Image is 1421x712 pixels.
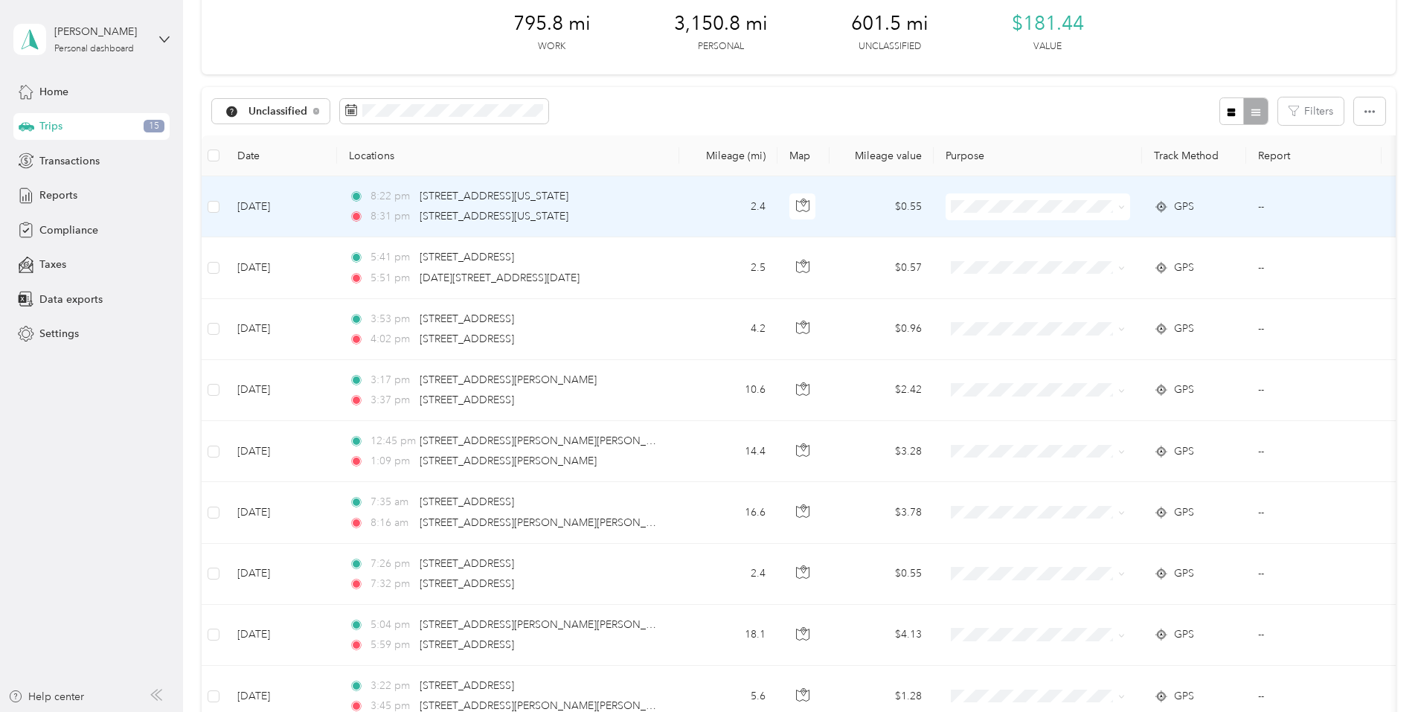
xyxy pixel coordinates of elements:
[371,331,413,347] span: 4:02 pm
[225,482,337,543] td: [DATE]
[679,544,777,605] td: 2.4
[420,394,514,406] span: [STREET_ADDRESS]
[830,299,934,360] td: $0.96
[859,40,921,54] p: Unclassified
[225,237,337,298] td: [DATE]
[225,605,337,666] td: [DATE]
[830,544,934,605] td: $0.55
[830,176,934,237] td: $0.55
[513,12,591,36] span: 795.8 mi
[851,12,928,36] span: 601.5 mi
[1246,176,1382,237] td: --
[679,421,777,482] td: 14.4
[777,135,830,176] th: Map
[371,637,413,653] span: 5:59 pm
[1246,482,1382,543] td: --
[225,135,337,176] th: Date
[337,135,679,176] th: Locations
[39,222,98,238] span: Compliance
[371,392,413,408] span: 3:37 pm
[420,557,514,570] span: [STREET_ADDRESS]
[830,482,934,543] td: $3.78
[1174,443,1194,460] span: GPS
[371,372,413,388] span: 3:17 pm
[420,495,514,508] span: [STREET_ADDRESS]
[538,40,565,54] p: Work
[1338,629,1421,712] iframe: Everlance-gr Chat Button Frame
[679,299,777,360] td: 4.2
[371,433,413,449] span: 12:45 pm
[1246,544,1382,605] td: --
[830,135,934,176] th: Mileage value
[225,299,337,360] td: [DATE]
[830,360,934,421] td: $2.42
[1246,237,1382,298] td: --
[225,421,337,482] td: [DATE]
[371,453,413,469] span: 1:09 pm
[679,135,777,176] th: Mileage (mi)
[371,188,413,205] span: 8:22 pm
[1246,421,1382,482] td: --
[1278,97,1344,125] button: Filters
[371,270,413,286] span: 5:51 pm
[1174,688,1194,705] span: GPS
[8,689,84,705] button: Help center
[371,678,413,694] span: 3:22 pm
[39,292,103,307] span: Data exports
[420,679,514,692] span: [STREET_ADDRESS]
[54,45,134,54] div: Personal dashboard
[39,326,79,341] span: Settings
[679,237,777,298] td: 2.5
[934,135,1142,176] th: Purpose
[1246,360,1382,421] td: --
[225,360,337,421] td: [DATE]
[420,455,597,467] span: [STREET_ADDRESS][PERSON_NAME]
[420,699,679,712] span: [STREET_ADDRESS][PERSON_NAME][PERSON_NAME]
[679,176,777,237] td: 2.4
[39,187,77,203] span: Reports
[420,577,514,590] span: [STREET_ADDRESS]
[1012,12,1084,36] span: $181.44
[371,208,413,225] span: 8:31 pm
[420,638,514,651] span: [STREET_ADDRESS]
[1246,605,1382,666] td: --
[225,544,337,605] td: [DATE]
[1033,40,1062,54] p: Value
[39,153,100,169] span: Transactions
[679,360,777,421] td: 10.6
[679,482,777,543] td: 16.6
[420,251,514,263] span: [STREET_ADDRESS]
[371,311,413,327] span: 3:53 pm
[679,605,777,666] td: 18.1
[1246,299,1382,360] td: --
[420,516,679,529] span: [STREET_ADDRESS][PERSON_NAME][PERSON_NAME]
[420,333,514,345] span: [STREET_ADDRESS]
[420,190,568,202] span: [STREET_ADDRESS][US_STATE]
[371,494,413,510] span: 7:35 am
[420,618,679,631] span: [STREET_ADDRESS][PERSON_NAME][PERSON_NAME]
[144,120,164,133] span: 15
[420,312,514,325] span: [STREET_ADDRESS]
[39,118,62,134] span: Trips
[420,434,679,447] span: [STREET_ADDRESS][PERSON_NAME][PERSON_NAME]
[830,605,934,666] td: $4.13
[1142,135,1246,176] th: Track Method
[54,24,147,39] div: [PERSON_NAME]
[1174,199,1194,215] span: GPS
[830,237,934,298] td: $0.57
[830,421,934,482] td: $3.28
[371,556,413,572] span: 7:26 pm
[420,373,597,386] span: [STREET_ADDRESS][PERSON_NAME]
[1174,260,1194,276] span: GPS
[371,617,413,633] span: 5:04 pm
[1174,626,1194,643] span: GPS
[1174,504,1194,521] span: GPS
[420,210,568,222] span: [STREET_ADDRESS][US_STATE]
[1174,565,1194,582] span: GPS
[225,176,337,237] td: [DATE]
[39,257,66,272] span: Taxes
[371,576,413,592] span: 7:32 pm
[39,84,68,100] span: Home
[420,272,580,284] span: [DATE][STREET_ADDRESS][DATE]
